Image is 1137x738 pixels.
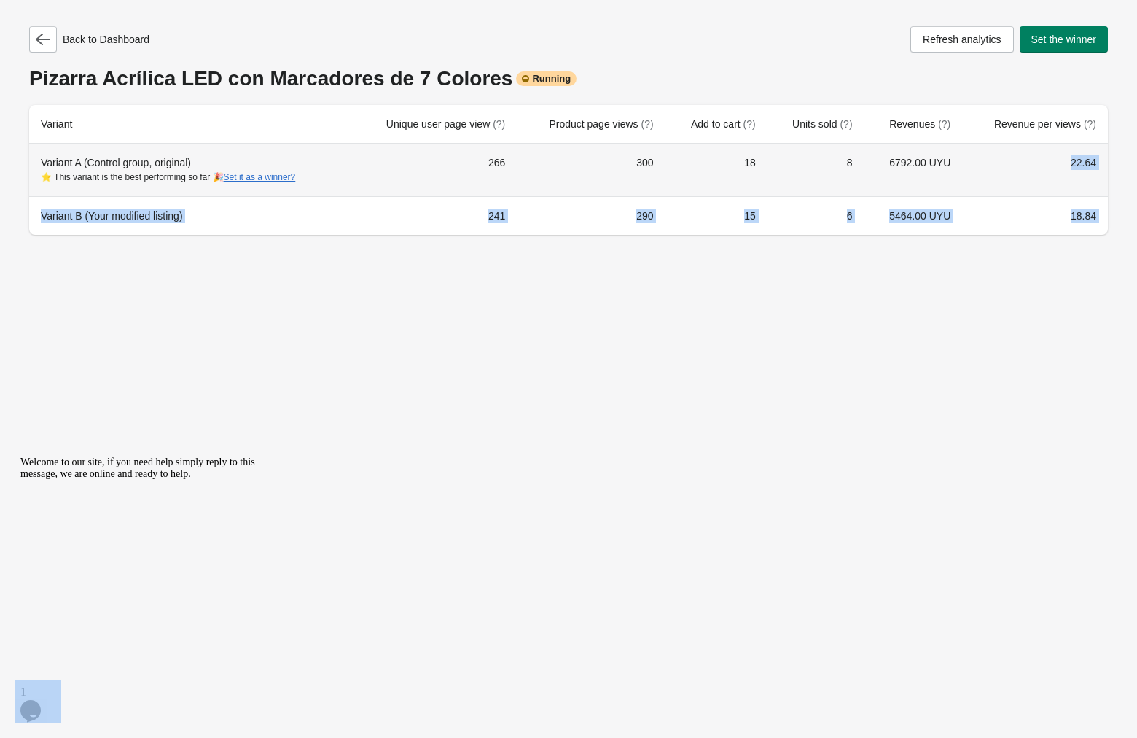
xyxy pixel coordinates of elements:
span: Product page views [549,118,653,130]
span: (?) [840,118,852,130]
span: Revenue per views [994,118,1096,130]
span: (?) [938,118,950,130]
th: Variant [29,105,351,144]
td: 266 [351,144,517,196]
span: Set the winner [1031,34,1097,45]
td: 15 [665,196,767,235]
div: Pizarra Acrílica LED con Marcadores de 7 Colores [29,67,1108,90]
button: Set it as a winner? [224,172,296,182]
span: Welcome to our site, if you need help simply reply to this message, we are online and ready to help. [6,6,241,28]
div: Variant B (Your modified listing) [41,209,340,223]
span: Revenues [889,118,950,130]
td: 6 [767,196,864,235]
td: 6792.00 UYU [864,144,963,196]
span: Units sold [792,118,852,130]
div: Welcome to our site, if you need help simply reply to this message, we are online and ready to help. [6,6,268,29]
td: 8 [767,144,864,196]
div: Back to Dashboard [29,26,149,53]
div: Running [516,71,577,86]
span: (?) [641,118,653,130]
span: (?) [1084,118,1096,130]
span: Unique user page view [386,118,505,130]
span: (?) [743,118,756,130]
td: 18 [665,144,767,196]
button: Refresh analytics [910,26,1013,53]
td: 300 [517,144,665,196]
span: Refresh analytics [923,34,1001,45]
td: 241 [351,196,517,235]
td: 22.64 [962,144,1108,196]
iframe: chat widget [15,680,61,723]
span: Add to cart [691,118,756,130]
iframe: chat widget [15,451,277,672]
button: Set the winner [1020,26,1109,53]
td: 5464.00 UYU [864,196,963,235]
span: (?) [493,118,505,130]
div: ⭐ This variant is the best performing so far 🎉 [41,170,340,184]
td: 18.84 [962,196,1108,235]
div: Variant A (Control group, original) [41,155,340,184]
td: 290 [517,196,665,235]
